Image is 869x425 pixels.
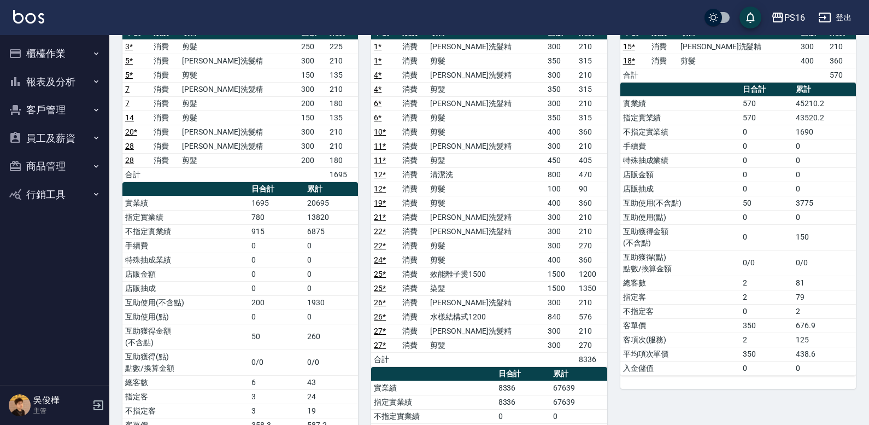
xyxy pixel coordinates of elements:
[427,167,545,182] td: 清潔洗
[740,153,793,167] td: 0
[33,395,89,406] h5: 吳俊樺
[304,210,358,224] td: 13820
[371,26,607,367] table: a dense table
[304,182,358,196] th: 累計
[827,39,856,54] td: 210
[249,310,304,324] td: 0
[122,238,249,253] td: 手續費
[545,110,576,125] td: 350
[545,224,576,238] td: 300
[122,210,249,224] td: 指定實業績
[427,82,545,96] td: 剪髮
[304,267,358,281] td: 0
[400,324,427,338] td: 消費
[4,181,105,209] button: 行銷工具
[620,182,740,196] td: 店販抽成
[545,267,576,281] td: 1500
[740,347,793,361] td: 350
[576,139,607,153] td: 210
[400,54,427,68] td: 消費
[545,153,576,167] td: 450
[740,250,793,276] td: 0/0
[545,39,576,54] td: 300
[545,82,576,96] td: 350
[620,110,740,125] td: 指定實業績
[151,39,179,54] td: 消費
[400,125,427,139] td: 消費
[545,295,576,310] td: 300
[4,39,105,68] button: 櫃檯作業
[545,139,576,153] td: 300
[620,125,740,139] td: 不指定實業績
[740,83,793,97] th: 日合計
[304,324,358,350] td: 260
[249,375,304,389] td: 6
[427,253,545,267] td: 剪髮
[427,196,545,210] td: 剪髮
[4,96,105,124] button: 客戶管理
[4,124,105,153] button: 員工及薪資
[740,361,793,375] td: 0
[496,381,550,395] td: 8336
[122,389,249,404] td: 指定客
[400,153,427,167] td: 消費
[304,253,358,267] td: 0
[798,39,827,54] td: 300
[179,125,298,139] td: [PERSON_NAME]洗髮精
[427,39,545,54] td: [PERSON_NAME]洗髮精
[793,182,856,196] td: 0
[576,82,607,96] td: 315
[400,196,427,210] td: 消費
[545,238,576,253] td: 300
[740,196,793,210] td: 50
[371,409,495,423] td: 不指定實業績
[545,338,576,352] td: 300
[649,54,678,68] td: 消費
[576,54,607,68] td: 315
[784,11,805,25] div: PS16
[400,310,427,324] td: 消費
[371,381,495,395] td: 實業績
[400,238,427,253] td: 消費
[400,210,427,224] td: 消費
[740,110,793,125] td: 570
[249,404,304,418] td: 3
[793,250,856,276] td: 0/0
[576,196,607,210] td: 360
[550,395,607,409] td: 67639
[304,238,358,253] td: 0
[793,83,856,97] th: 累計
[122,404,249,418] td: 不指定客
[125,156,134,165] a: 28
[649,39,678,54] td: 消費
[327,139,359,153] td: 210
[125,99,130,108] a: 7
[427,224,545,238] td: [PERSON_NAME]洗髮精
[122,310,249,324] td: 互助使用(點)
[620,333,740,347] td: 客項次(服務)
[545,167,576,182] td: 800
[739,7,761,28] button: save
[249,389,304,404] td: 3
[545,310,576,324] td: 840
[620,96,740,110] td: 實業績
[298,125,327,139] td: 300
[576,153,607,167] td: 405
[400,182,427,196] td: 消費
[179,39,298,54] td: 剪髮
[304,404,358,418] td: 19
[122,324,249,350] td: 互助獲得金額 (不含點)
[576,125,607,139] td: 360
[545,253,576,267] td: 400
[427,96,545,110] td: [PERSON_NAME]洗髮精
[151,110,179,125] td: 消費
[620,167,740,182] td: 店販金額
[400,281,427,295] td: 消費
[327,68,359,82] td: 135
[427,295,545,310] td: [PERSON_NAME]洗髮精
[793,210,856,224] td: 0
[793,139,856,153] td: 0
[545,68,576,82] td: 300
[793,167,856,182] td: 0
[122,295,249,310] td: 互助使用(不含點)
